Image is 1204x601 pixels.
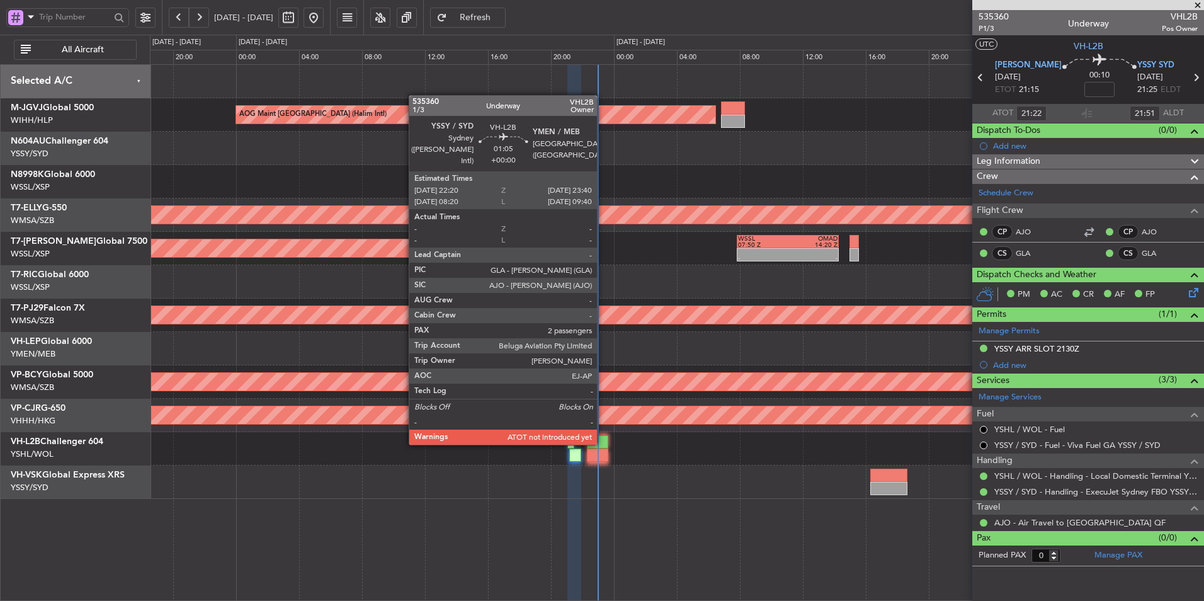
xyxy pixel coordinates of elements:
a: WSSL/XSP [11,282,50,293]
a: VH-L2BChallenger 604 [11,437,103,446]
span: PM [1018,289,1030,301]
div: 20:00 [173,50,236,65]
div: 04:00 [677,50,740,65]
span: ETOT [995,84,1016,96]
a: M-JGVJGlobal 5000 [11,103,94,112]
div: CS [992,246,1013,260]
span: ELDT [1161,84,1181,96]
a: T7-PJ29Falcon 7X [11,304,85,312]
a: VH-LEPGlobal 6000 [11,337,92,346]
div: YSSY ARR SLOT 2130Z [994,343,1079,354]
div: CP [992,225,1013,239]
div: AOG Maint [GEOGRAPHIC_DATA] (Halim Intl) [239,105,387,124]
span: 21:15 [1019,84,1039,96]
div: OMAD [788,236,838,242]
div: [DATE] - [DATE] [152,37,201,48]
span: [DATE] [995,71,1021,84]
a: AJO - Air Travel to [GEOGRAPHIC_DATA] QF [994,517,1166,528]
span: 21:25 [1137,84,1157,96]
span: Fuel [977,407,994,421]
a: WIHH/HLP [11,115,53,126]
div: CS [1118,246,1139,260]
span: T7-RIC [11,270,38,279]
button: Refresh [430,8,506,28]
span: VH-LEP [11,337,41,346]
div: CP [1118,225,1139,239]
span: FP [1145,289,1155,301]
span: 00:10 [1089,69,1110,82]
div: 00:00 [614,50,677,65]
div: [DATE] - [DATE] [239,37,287,48]
span: 535360 [979,10,1009,23]
div: 07:50 Z [738,242,788,248]
div: Underway [1068,17,1109,30]
span: N604AU [11,137,45,146]
div: 08:00 [740,50,803,65]
span: ALDT [1163,107,1184,120]
span: Crew [977,169,998,184]
a: AJO [1016,226,1044,238]
label: Planned PAX [979,549,1026,562]
div: - [788,255,838,261]
a: WMSA/SZB [11,215,54,226]
a: GLA [1142,248,1170,259]
span: (3/3) [1159,373,1177,386]
input: Trip Number [39,8,110,26]
a: GLA [1016,248,1044,259]
span: [DATE] - [DATE] [214,12,273,23]
span: T7-PJ29 [11,304,43,312]
span: T7-ELLY [11,203,42,212]
span: Refresh [450,13,501,22]
div: 20:00 [929,50,992,65]
div: Add new [993,360,1198,370]
span: (0/0) [1159,531,1177,544]
span: YSSY SYD [1137,59,1174,72]
a: VP-BCYGlobal 5000 [11,370,93,379]
div: 16:00 [488,50,551,65]
span: (1/1) [1159,307,1177,321]
div: 08:00 [362,50,425,65]
a: YSSY/SYD [11,482,48,493]
button: All Aircraft [14,40,137,60]
div: - [738,255,788,261]
span: Flight Crew [977,203,1023,218]
span: VH-L2B [1074,40,1103,53]
div: [DATE] - [DATE] [616,37,665,48]
a: Schedule Crew [979,187,1033,200]
span: All Aircraft [33,45,132,54]
span: Dispatch To-Dos [977,123,1040,138]
div: 04:00 [299,50,362,65]
a: VH-VSKGlobal Express XRS [11,471,125,479]
span: Dispatch Checks and Weather [977,268,1096,282]
a: Manage PAX [1094,549,1142,562]
span: Pos Owner [1162,23,1198,34]
a: AJO [1142,226,1170,238]
span: VP-CJR [11,404,41,413]
a: YMEN/MEB [11,348,55,360]
div: 20:00 [551,50,614,65]
span: N8998K [11,170,44,179]
div: 12:00 [425,50,488,65]
span: ATOT [992,107,1013,120]
a: YSHL / WOL - Handling - Local Domestic Terminal YSHL / WOL [994,471,1198,481]
a: YSHL / WOL - Fuel [994,424,1065,435]
a: YSHL/WOL [11,449,54,460]
a: VP-CJRG-650 [11,404,65,413]
span: AC [1051,289,1062,301]
div: Add new [993,140,1198,151]
a: T7-RICGlobal 6000 [11,270,89,279]
span: Pax [977,531,991,546]
span: VH-L2B [11,437,40,446]
a: VHHH/HKG [11,415,55,426]
a: N8998KGlobal 6000 [11,170,95,179]
span: (0/0) [1159,123,1177,137]
div: 00:00 [236,50,299,65]
span: Permits [977,307,1006,322]
span: [PERSON_NAME] [995,59,1062,72]
span: P1/3 [979,23,1009,34]
a: Manage Services [979,391,1042,404]
span: M-JGVJ [11,103,43,112]
input: --:-- [1130,106,1160,121]
a: YSSY / SYD - Handling - ExecuJet Sydney FBO YSSY / SYD [994,486,1198,497]
a: WMSA/SZB [11,382,54,393]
